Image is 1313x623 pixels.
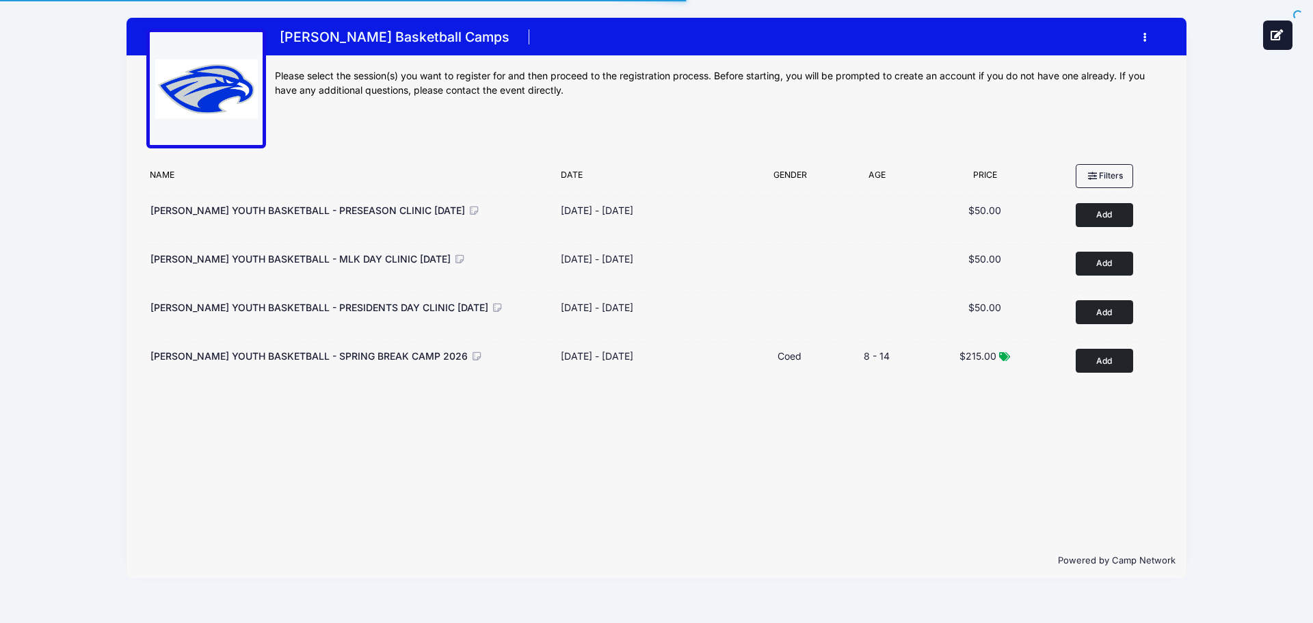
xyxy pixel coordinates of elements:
[561,300,633,315] div: [DATE] - [DATE]
[554,169,749,188] div: Date
[778,350,801,362] span: Coed
[968,204,1001,216] span: $50.00
[275,69,1167,98] div: Please select the session(s) you want to register for and then proceed to the registration proces...
[275,25,514,49] h1: [PERSON_NAME] Basketball Camps
[749,169,831,188] div: Gender
[143,169,553,188] div: Name
[968,253,1001,265] span: $50.00
[150,204,465,216] span: [PERSON_NAME] YOUTH BASKETBALL - PRESEASON CLINIC [DATE]
[150,253,451,265] span: [PERSON_NAME] YOUTH BASKETBALL - MLK DAY CLINIC [DATE]
[1076,164,1133,187] button: Filters
[1076,300,1133,324] button: Add
[561,349,633,363] div: [DATE] - [DATE]
[959,350,996,362] span: $215.00
[968,302,1001,313] span: $50.00
[150,350,468,362] span: [PERSON_NAME] YOUTH BASKETBALL - SPRING BREAK CAMP 2026
[1076,252,1133,276] button: Add
[923,169,1046,188] div: Price
[155,38,258,140] img: logo
[1076,203,1133,227] button: Add
[150,302,488,313] span: [PERSON_NAME] YOUTH BASKETBALL - PRESIDENTS DAY CLINIC [DATE]
[561,203,633,217] div: [DATE] - [DATE]
[831,169,923,188] div: Age
[561,252,633,266] div: [DATE] - [DATE]
[1076,349,1133,373] button: Add
[137,554,1176,568] p: Powered by Camp Network
[864,350,890,362] span: 8 - 14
